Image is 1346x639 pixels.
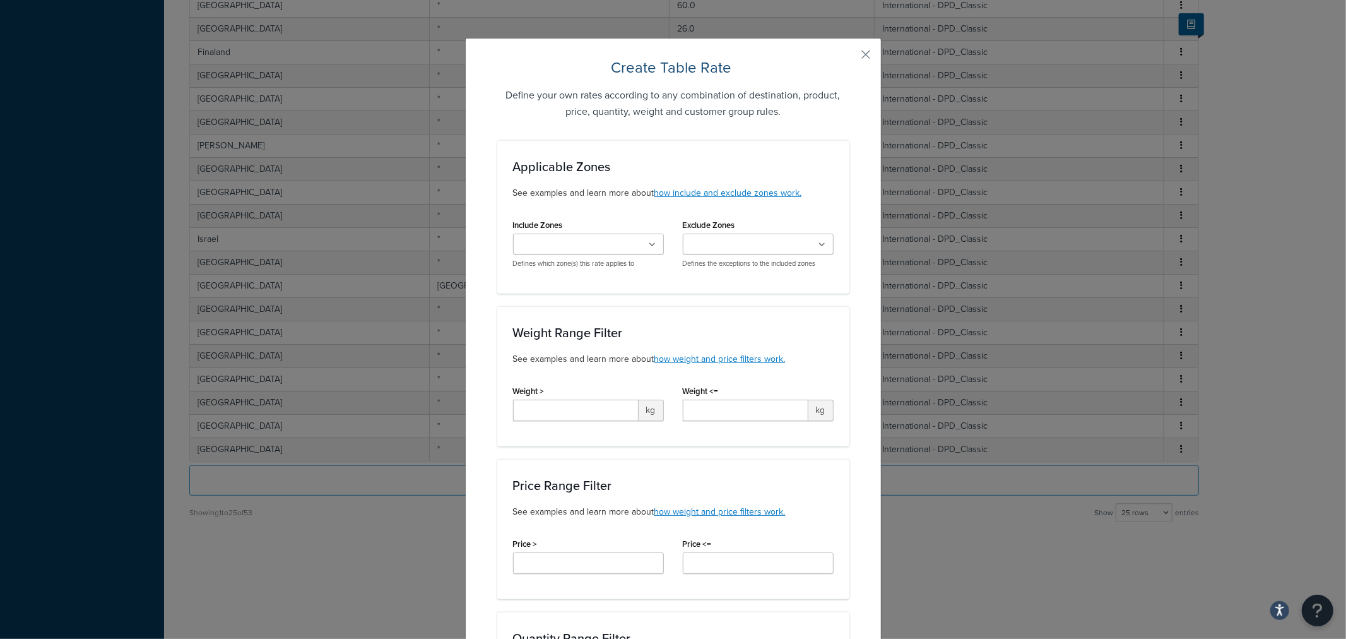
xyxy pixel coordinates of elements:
[513,479,834,493] h3: Price Range Filter
[513,352,834,366] p: See examples and learn more about
[497,57,849,78] h2: Create Table Rate
[683,386,719,396] label: Weight <=
[513,220,563,230] label: Include Zones
[808,400,834,421] span: kg
[497,87,849,120] h5: Define your own rates according to any combination of destination, product, price, quantity, weig...
[513,186,834,200] p: See examples and learn more about
[639,400,664,421] span: kg
[683,539,712,549] label: Price <=
[513,160,834,174] h3: Applicable Zones
[513,386,545,396] label: Weight >
[513,539,538,549] label: Price >
[513,505,834,519] p: See examples and learn more about
[654,505,786,518] a: how weight and price filters work.
[654,186,802,200] a: how include and exclude zones work.
[654,352,786,366] a: how weight and price filters work.
[513,326,834,340] h3: Weight Range Filter
[683,259,834,268] p: Defines the exceptions to the included zones
[683,220,735,230] label: Exclude Zones
[513,259,664,268] p: Defines which zone(s) this rate applies to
